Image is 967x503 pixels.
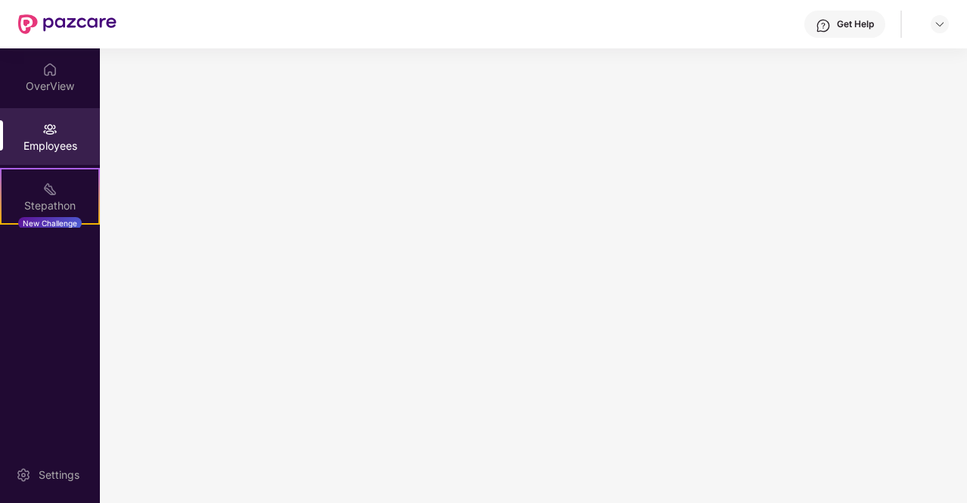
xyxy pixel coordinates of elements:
[42,122,58,137] img: svg+xml;base64,PHN2ZyBpZD0iRW1wbG95ZWVzIiB4bWxucz0iaHR0cDovL3d3dy53My5vcmcvMjAwMC9zdmciIHdpZHRoPS...
[934,18,946,30] img: svg+xml;base64,PHN2ZyBpZD0iRHJvcGRvd24tMzJ4MzIiIHhtbG5zPSJodHRwOi8vd3d3LnczLm9yZy8yMDAwL3N2ZyIgd2...
[42,62,58,77] img: svg+xml;base64,PHN2ZyBpZD0iSG9tZSIgeG1sbnM9Imh0dHA6Ly93d3cudzMub3JnLzIwMDAvc3ZnIiB3aWR0aD0iMjAiIG...
[837,18,874,30] div: Get Help
[42,182,58,197] img: svg+xml;base64,PHN2ZyB4bWxucz0iaHR0cDovL3d3dy53My5vcmcvMjAwMC9zdmciIHdpZHRoPSIyMSIgaGVpZ2h0PSIyMC...
[34,467,84,483] div: Settings
[2,198,98,213] div: Stepathon
[18,14,117,34] img: New Pazcare Logo
[816,18,831,33] img: svg+xml;base64,PHN2ZyBpZD0iSGVscC0zMngzMiIgeG1sbnM9Imh0dHA6Ly93d3cudzMub3JnLzIwMDAvc3ZnIiB3aWR0aD...
[16,467,31,483] img: svg+xml;base64,PHN2ZyBpZD0iU2V0dGluZy0yMHgyMCIgeG1sbnM9Imh0dHA6Ly93d3cudzMub3JnLzIwMDAvc3ZnIiB3aW...
[18,217,82,229] div: New Challenge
